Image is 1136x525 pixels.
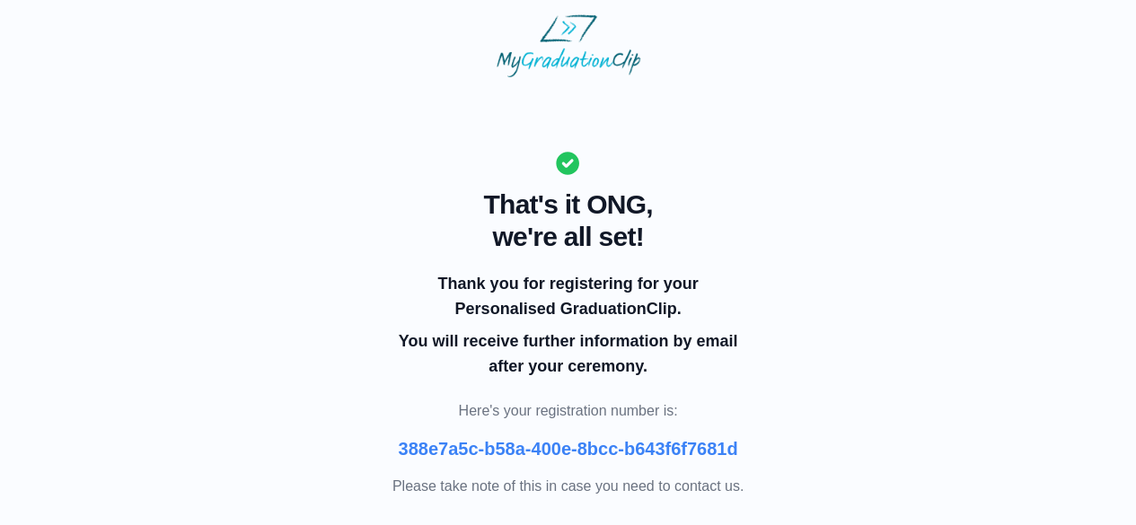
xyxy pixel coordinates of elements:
[392,188,744,221] span: That's it ONG,
[392,476,744,497] p: Please take note of this in case you need to contact us.
[392,400,744,422] p: Here's your registration number is:
[395,328,740,379] p: You will receive further information by email after your ceremony.
[398,439,737,459] b: 388e7a5c-b58a-400e-8bcc-b643f6f7681d
[392,221,744,253] span: we're all set!
[497,14,640,77] img: MyGraduationClip
[395,271,740,321] p: Thank you for registering for your Personalised GraduationClip.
